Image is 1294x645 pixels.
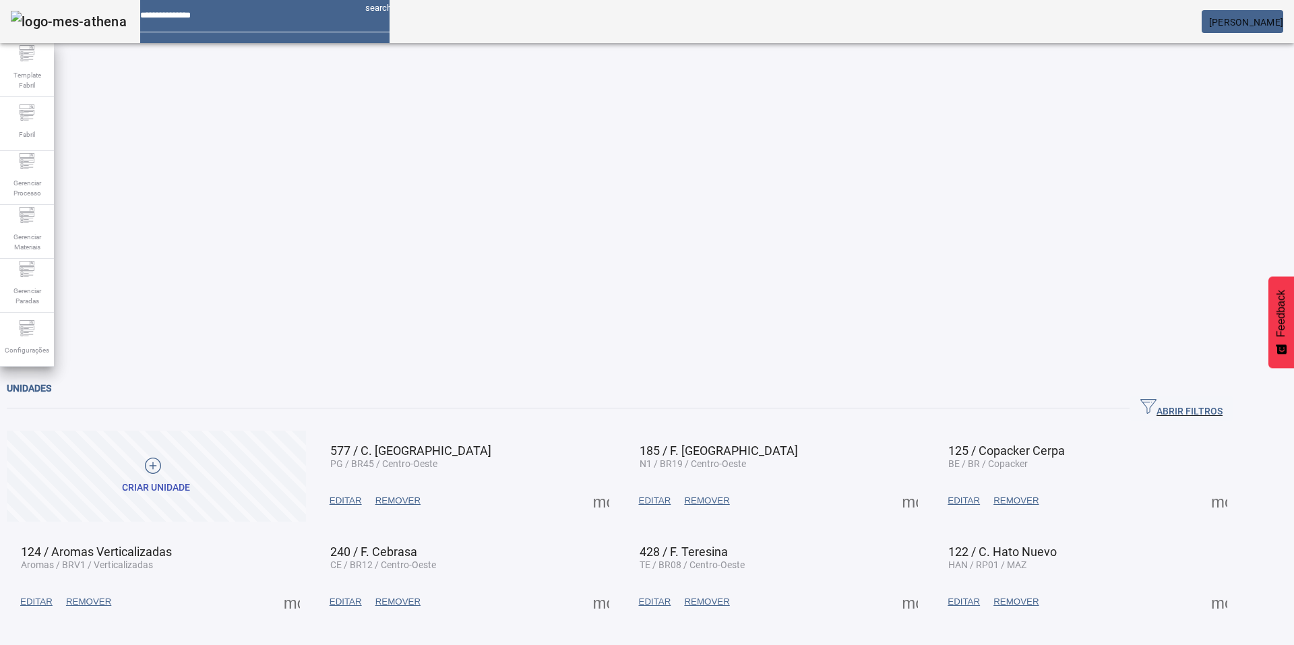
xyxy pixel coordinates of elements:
[375,494,421,508] span: REMOVER
[13,590,59,614] button: EDITAR
[948,595,980,609] span: EDITAR
[323,590,369,614] button: EDITAR
[369,590,427,614] button: REMOVER
[7,228,47,256] span: Gerenciar Materiais
[7,383,51,394] span: Unidades
[323,489,369,513] button: EDITAR
[1275,290,1287,337] span: Feedback
[7,431,306,522] button: Criar unidade
[59,590,118,614] button: REMOVER
[7,282,47,310] span: Gerenciar Paradas
[330,458,437,469] span: PG / BR45 / Centro-Oeste
[330,494,362,508] span: EDITAR
[7,174,47,202] span: Gerenciar Processo
[948,559,1026,570] span: HAN / RP01 / MAZ
[369,489,427,513] button: REMOVER
[1209,17,1283,28] span: [PERSON_NAME]
[1140,398,1223,419] span: ABRIR FILTROS
[677,590,736,614] button: REMOVER
[632,590,678,614] button: EDITAR
[330,443,491,458] span: 577 / C. [GEOGRAPHIC_DATA]
[948,494,980,508] span: EDITAR
[677,489,736,513] button: REMOVER
[941,590,987,614] button: EDITAR
[1207,590,1231,614] button: Mais
[948,443,1065,458] span: 125 / Copacker Cerpa
[330,559,436,570] span: CE / BR12 / Centro-Oeste
[948,545,1057,559] span: 122 / C. Hato Nuevo
[993,494,1039,508] span: REMOVER
[1,341,53,359] span: Configurações
[122,481,190,495] div: Criar unidade
[948,458,1028,469] span: BE / BR / Copacker
[21,559,153,570] span: Aromas / BRV1 / Verticalizadas
[987,590,1045,614] button: REMOVER
[987,489,1045,513] button: REMOVER
[21,545,172,559] span: 124 / Aromas Verticalizadas
[639,494,671,508] span: EDITAR
[589,489,613,513] button: Mais
[640,458,746,469] span: N1 / BR19 / Centro-Oeste
[898,590,922,614] button: Mais
[7,66,47,94] span: Template Fabril
[941,489,987,513] button: EDITAR
[589,590,613,614] button: Mais
[640,545,728,559] span: 428 / F. Teresina
[66,595,111,609] span: REMOVER
[20,595,53,609] span: EDITAR
[639,595,671,609] span: EDITAR
[330,595,362,609] span: EDITAR
[280,590,304,614] button: Mais
[1207,489,1231,513] button: Mais
[640,559,745,570] span: TE / BR08 / Centro-Oeste
[1268,276,1294,368] button: Feedback - Mostrar pesquisa
[1130,396,1233,421] button: ABRIR FILTROS
[993,595,1039,609] span: REMOVER
[898,489,922,513] button: Mais
[684,494,729,508] span: REMOVER
[640,443,798,458] span: 185 / F. [GEOGRAPHIC_DATA]
[632,489,678,513] button: EDITAR
[330,545,417,559] span: 240 / F. Cebrasa
[15,125,39,144] span: Fabril
[375,595,421,609] span: REMOVER
[684,595,729,609] span: REMOVER
[11,11,127,32] img: logo-mes-athena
